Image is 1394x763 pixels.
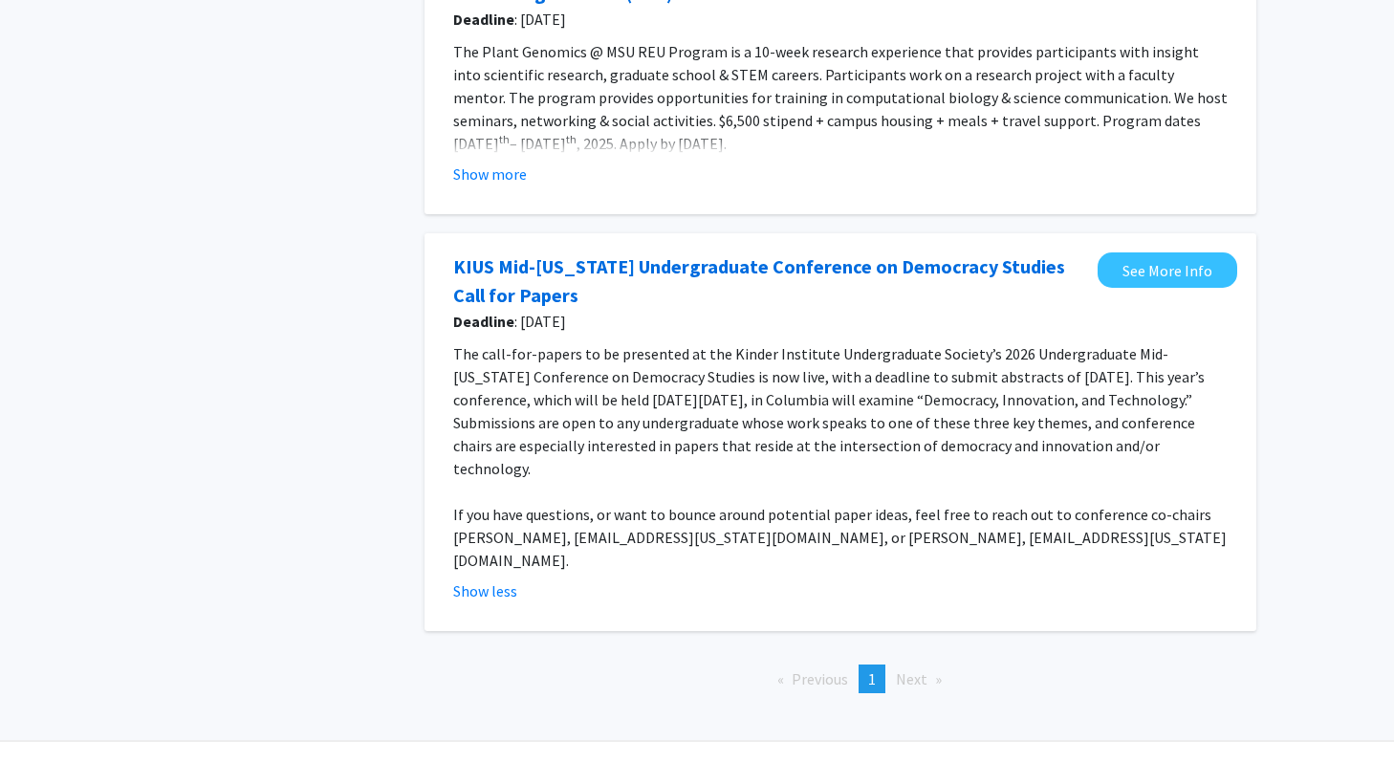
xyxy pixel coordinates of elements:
[453,579,517,602] button: Show less
[896,669,927,688] span: Next
[453,163,527,185] button: Show more
[868,669,876,688] span: 1
[453,252,1088,310] a: Opens in a new tab
[510,134,566,153] span: – [DATE]
[453,10,514,29] b: Deadline
[566,132,577,146] sup: th
[453,310,1088,333] span: : [DATE]
[14,677,81,749] iframe: Chat
[453,312,514,331] b: Deadline
[453,8,1088,31] span: : [DATE]
[453,342,1228,480] p: The call-for-papers to be presented at the Kinder Institute Undergraduate Society’s 2026 Undergra...
[577,134,727,153] span: , 2025. Apply by [DATE].
[499,132,510,146] sup: th
[1098,252,1237,288] a: Opens in a new tab
[425,665,1256,693] ul: Pagination
[453,42,1228,153] span: The Plant Genomics @ MSU REU Program is a 10-week research experience that provides participants ...
[792,669,848,688] span: Previous
[453,505,1227,570] span: If you have questions, or want to bounce around potential paper ideas, feel free to reach out to ...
